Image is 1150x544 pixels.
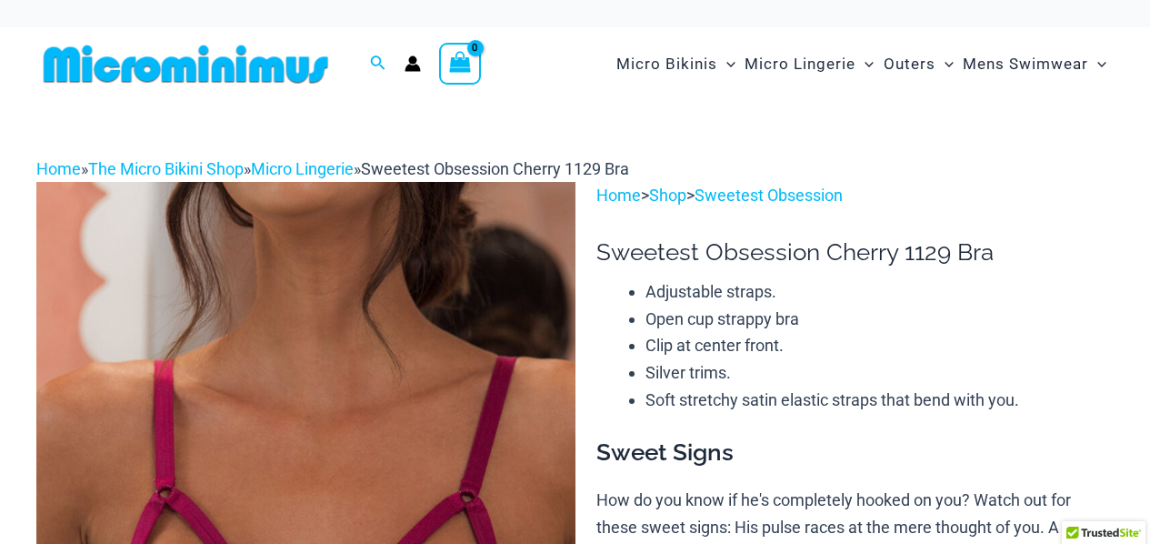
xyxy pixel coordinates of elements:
[596,182,1114,209] p: > >
[596,186,641,205] a: Home
[649,186,686,205] a: Shop
[717,41,735,87] span: Menu Toggle
[596,438,1114,468] h3: Sweet Signs
[935,41,954,87] span: Menu Toggle
[963,41,1088,87] span: Mens Swimwear
[695,186,843,205] a: Sweetest Obsession
[36,159,81,178] a: Home
[1088,41,1106,87] span: Menu Toggle
[645,306,1114,333] li: Open cup strappy bra
[439,43,481,85] a: View Shopping Cart, empty
[645,278,1114,306] li: Adjustable straps.
[958,36,1111,92] a: Mens SwimwearMenu ToggleMenu Toggle
[616,41,717,87] span: Micro Bikinis
[645,359,1114,387] li: Silver trims.
[251,159,354,178] a: Micro Lingerie
[405,55,421,72] a: Account icon link
[88,159,244,178] a: The Micro Bikini Shop
[36,44,335,85] img: MM SHOP LOGO FLAT
[370,53,386,76] a: Search icon link
[645,332,1114,359] li: Clip at center front.
[740,36,878,92] a: Micro LingerieMenu ToggleMenu Toggle
[745,41,855,87] span: Micro Lingerie
[855,41,874,87] span: Menu Toggle
[645,387,1114,414] li: Soft stretchy satin elastic straps that bend with you.
[884,41,935,87] span: Outers
[609,34,1114,95] nav: Site Navigation
[879,36,958,92] a: OutersMenu ToggleMenu Toggle
[36,159,629,178] span: » » »
[612,36,740,92] a: Micro BikinisMenu ToggleMenu Toggle
[361,159,629,178] span: Sweetest Obsession Cherry 1129 Bra
[596,238,1114,267] h1: Sweetest Obsession Cherry 1129 Bra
